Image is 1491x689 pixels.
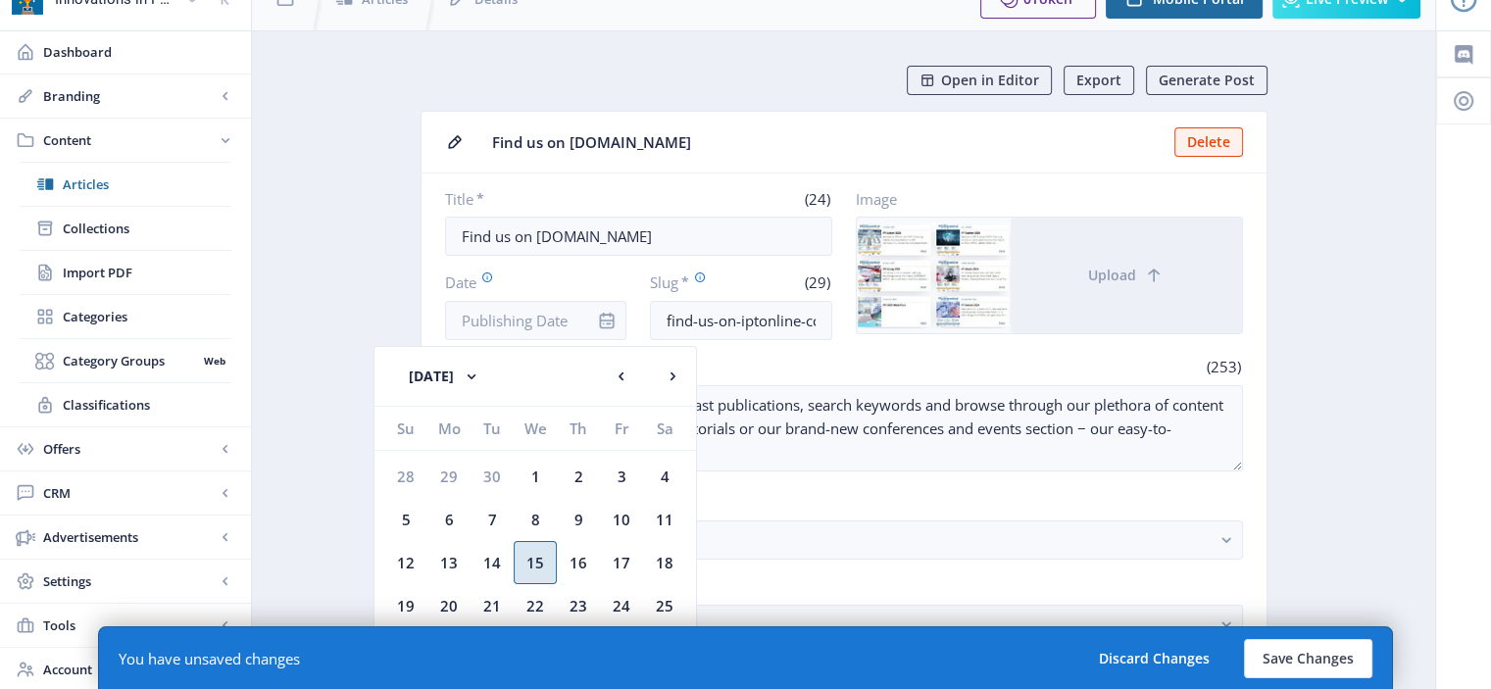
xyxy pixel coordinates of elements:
[43,42,235,62] span: Dashboard
[63,263,231,282] span: Import PDF
[514,407,557,450] div: We
[643,455,686,498] div: 4
[445,491,1227,513] label: Categories
[427,541,471,584] div: 13
[427,584,471,627] div: 20
[557,498,600,541] div: 9
[20,251,231,294] a: Import PDF
[856,189,1227,209] label: Image
[514,498,557,541] div: 8
[643,584,686,627] div: 25
[643,541,686,584] div: 18
[384,541,427,584] div: 12
[63,351,197,370] span: Category Groups
[445,301,627,340] input: Publishing Date
[557,584,600,627] div: 23
[600,455,643,498] div: 3
[20,295,231,338] a: Categories
[390,357,500,396] button: [DATE]
[650,271,733,293] label: Slug
[600,498,643,541] div: 10
[43,615,216,635] span: Tools
[557,455,600,498] div: 2
[43,86,216,106] span: Branding
[471,455,514,498] div: 30
[907,66,1052,95] button: Open in Editor
[445,575,1227,597] label: Classifications
[20,163,231,206] a: Articles
[1088,268,1136,283] span: Upload
[600,541,643,584] div: 17
[384,455,427,498] div: 28
[20,207,231,250] a: Collections
[1174,127,1243,157] button: Delete
[119,649,300,668] div: You have unsaved changes
[384,407,427,450] div: Su
[1159,73,1255,88] span: Generate Post
[63,174,231,194] span: Articles
[43,439,216,459] span: Offers
[445,605,1243,644] button: Choose Classifications
[197,351,231,370] nb-badge: Web
[600,407,643,450] div: Fr
[63,307,231,326] span: Categories
[427,407,471,450] div: Mo
[63,395,231,415] span: Classifications
[643,498,686,541] div: 11
[20,383,231,426] a: Classifications
[600,584,643,627] div: 24
[492,132,1163,153] span: Find us on [DOMAIN_NAME]
[20,339,231,382] a: Category GroupsWeb
[650,301,832,340] input: this-is-how-a-slug-looks-like
[445,520,1243,560] button: Choose Categories
[471,407,514,450] div: Tu
[384,584,427,627] div: 19
[1076,73,1121,88] span: Export
[514,584,557,627] div: 22
[941,73,1039,88] span: Open in Editor
[597,311,617,330] nb-icon: info
[514,541,557,584] div: 15
[643,407,686,450] div: Sa
[43,483,216,503] span: CRM
[43,130,216,150] span: Content
[802,272,832,292] span: (29)
[471,584,514,627] div: 21
[43,527,216,547] span: Advertisements
[427,498,471,541] div: 6
[43,571,216,591] span: Settings
[445,271,612,293] label: Date
[43,660,216,679] span: Account
[557,407,600,450] div: Th
[1244,639,1372,678] button: Save Changes
[445,189,631,209] label: Title
[471,541,514,584] div: 14
[384,498,427,541] div: 5
[514,455,557,498] div: 1
[557,541,600,584] div: 16
[1146,66,1267,95] button: Generate Post
[63,219,231,238] span: Collections
[1080,639,1228,678] button: Discard Changes
[427,455,471,498] div: 29
[802,189,832,209] span: (24)
[445,217,832,256] input: Type Article Title ...
[1011,218,1242,333] button: Upload
[1064,66,1134,95] button: Export
[471,498,514,541] div: 7
[1204,357,1243,376] span: (253)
